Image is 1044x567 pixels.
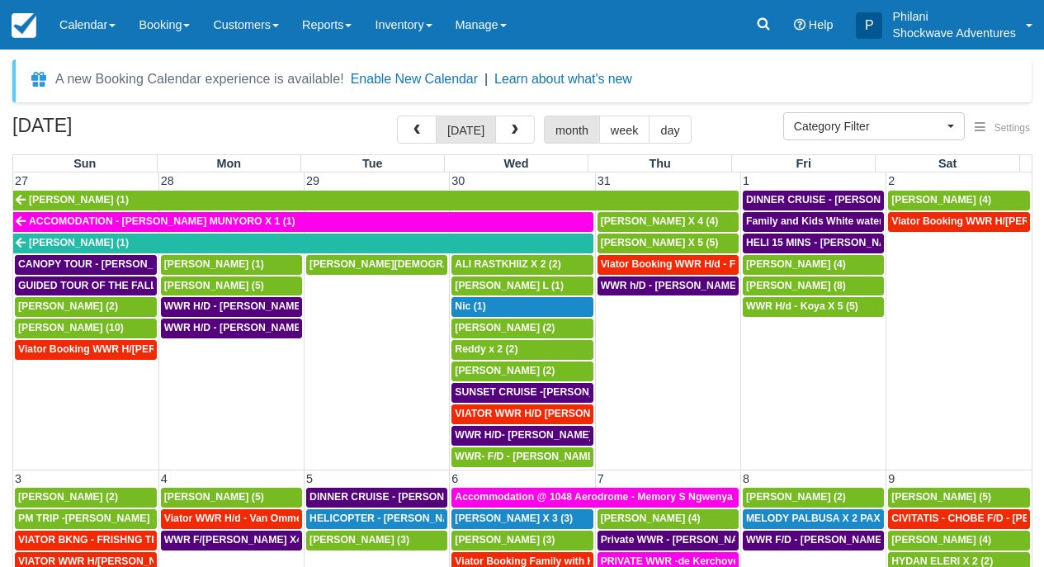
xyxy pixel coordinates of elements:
[994,122,1030,134] span: Settings
[892,8,1016,25] p: Philani
[598,212,739,232] a: [PERSON_NAME] X 4 (4)
[12,13,36,38] img: checkfront-main-nav-mini-logo.png
[794,19,805,31] i: Help
[164,491,264,503] span: [PERSON_NAME] (5)
[598,255,739,275] a: Viator Booking WWR H/d - Froger Julien X1 (1)
[15,340,157,360] a: Viator Booking WWR H/[PERSON_NAME] [PERSON_NAME][GEOGRAPHIC_DATA] (1)
[164,534,318,546] span: WWR F/[PERSON_NAME] X4 (4)
[164,322,335,333] span: WWR H/D - [PERSON_NAME] X5 (5)
[18,555,205,567] span: VIATOR WWR H/[PERSON_NAME] 2 (2)
[743,488,884,508] a: [PERSON_NAME] (2)
[649,157,670,170] span: Thu
[306,255,447,275] a: [PERSON_NAME][DEMOGRAPHIC_DATA] (6)
[18,280,290,291] span: GUIDED TOUR OF THE FALLS - [PERSON_NAME] X 5 (5)
[18,258,216,270] span: CANOPY TOUR - [PERSON_NAME] X5 (5)
[18,322,124,333] span: [PERSON_NAME] (10)
[15,276,157,296] a: GUIDED TOUR OF THE FALLS - [PERSON_NAME] X 5 (5)
[746,258,846,270] span: [PERSON_NAME] (4)
[455,513,573,524] span: [PERSON_NAME] X 3 (3)
[29,194,129,206] span: [PERSON_NAME] (1)
[746,513,895,524] span: MELODY PALBUSA X 2 PAX (2)
[888,509,1030,529] a: CIVITATIS - CHOBE F/D - [PERSON_NAME] X 2 (3)
[601,280,770,291] span: WWR h/D - [PERSON_NAME] X2 (2)
[29,215,295,227] span: ACCOMODATION - [PERSON_NAME] MUNYORO X 1 (1)
[451,361,593,381] a: [PERSON_NAME] (2)
[891,534,991,546] span: [PERSON_NAME] (4)
[455,408,652,419] span: VIATOR WWR H/D [PERSON_NAME] 4 (4)
[450,174,466,187] span: 30
[596,472,606,485] span: 7
[596,174,612,187] span: 31
[743,297,884,317] a: WWR H/d - Koya X 5 (5)
[451,340,593,360] a: Reddy x 2 (2)
[15,488,157,508] a: [PERSON_NAME] (2)
[161,531,302,550] a: WWR F/[PERSON_NAME] X4 (4)
[599,116,650,144] button: week
[455,365,555,376] span: [PERSON_NAME] (2)
[888,191,1030,210] a: [PERSON_NAME] (4)
[13,212,593,232] a: ACCOMODATION - [PERSON_NAME] MUNYORO X 1 (1)
[743,191,884,210] a: DINNER CRUISE - [PERSON_NAME] X4 (4)
[351,71,478,87] button: Enable New Calendar
[306,509,447,529] a: HELICOPTER - [PERSON_NAME] X 3 (3)
[743,234,884,253] a: HELI 15 MINS - [PERSON_NAME] X4 (4)
[601,534,787,546] span: Private WWR - [PERSON_NAME] x1 (1)
[455,322,555,333] span: [PERSON_NAME] (2)
[746,491,846,503] span: [PERSON_NAME] (2)
[455,451,627,462] span: WWR- F/D - [PERSON_NAME] X1 (1)
[451,255,593,275] a: ALI RASTKHIIZ X 2 (2)
[741,472,751,485] span: 8
[450,472,460,485] span: 6
[455,280,564,291] span: [PERSON_NAME] L (1)
[18,534,295,546] span: VIATOR BKNG - FRISHNG TRIP - [PERSON_NAME] X 5 (4)
[161,319,302,338] a: WWR H/D - [PERSON_NAME] X5 (5)
[451,383,593,403] a: SUNSET CRUISE -[PERSON_NAME] X2 (2)
[18,513,183,524] span: PM TRIP -[PERSON_NAME] X 5 (6)
[15,531,157,550] a: VIATOR BKNG - FRISHNG TRIP - [PERSON_NAME] X 5 (4)
[746,194,950,206] span: DINNER CRUISE - [PERSON_NAME] X4 (4)
[743,509,884,529] a: MELODY PALBUSA X 2 PAX (2)
[888,212,1030,232] a: Viator Booking WWR H/[PERSON_NAME] 4 (4)
[161,276,302,296] a: [PERSON_NAME] (5)
[598,234,739,253] a: [PERSON_NAME] X 5 (5)
[891,491,991,503] span: [PERSON_NAME] (5)
[362,157,383,170] span: Tue
[15,319,157,338] a: [PERSON_NAME] (10)
[455,429,622,441] span: WWR H/D- [PERSON_NAME] X2 (2)
[13,234,593,253] a: [PERSON_NAME] (1)
[73,157,96,170] span: Sun
[503,157,528,170] span: Wed
[888,488,1030,508] a: [PERSON_NAME] (5)
[305,174,321,187] span: 29
[216,157,241,170] span: Mon
[598,276,739,296] a: WWR h/D - [PERSON_NAME] X2 (2)
[598,531,739,550] a: Private WWR - [PERSON_NAME] x1 (1)
[886,472,896,485] span: 9
[965,116,1040,140] button: Settings
[13,472,23,485] span: 3
[436,116,496,144] button: [DATE]
[309,513,501,524] span: HELICOPTER - [PERSON_NAME] X 3 (3)
[309,491,513,503] span: DINNER CRUISE - [PERSON_NAME] X3 (3)
[484,72,488,86] span: |
[741,174,751,187] span: 1
[15,297,157,317] a: [PERSON_NAME] (2)
[306,488,447,508] a: DINNER CRUISE - [PERSON_NAME] X3 (3)
[746,300,858,312] span: WWR H/d - Koya X 5 (5)
[451,488,739,508] a: Accommodation @ 1048 Aerodrome - Memory S Ngwenya X 6 (1)
[18,343,428,355] span: Viator Booking WWR H/[PERSON_NAME] [PERSON_NAME][GEOGRAPHIC_DATA] (1)
[161,297,302,317] a: WWR H/D - [PERSON_NAME] X1 (1)
[13,174,30,187] span: 27
[164,258,264,270] span: [PERSON_NAME] (1)
[888,531,1030,550] a: [PERSON_NAME] (4)
[455,491,766,503] span: Accommodation @ 1048 Aerodrome - Memory S Ngwenya X 6 (1)
[164,280,264,291] span: [PERSON_NAME] (5)
[451,531,593,550] a: [PERSON_NAME] (3)
[15,255,157,275] a: CANOPY TOUR - [PERSON_NAME] X5 (5)
[743,531,884,550] a: WWR F/D - [PERSON_NAME] X 3 (3)
[55,69,344,89] div: A new Booking Calendar experience is available!
[159,472,169,485] span: 4
[746,280,846,291] span: [PERSON_NAME] (8)
[455,555,726,567] span: Viator Booking Family with Kids - [PERSON_NAME] 4 (4)
[601,258,824,270] span: Viator Booking WWR H/d - Froger Julien X1 (1)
